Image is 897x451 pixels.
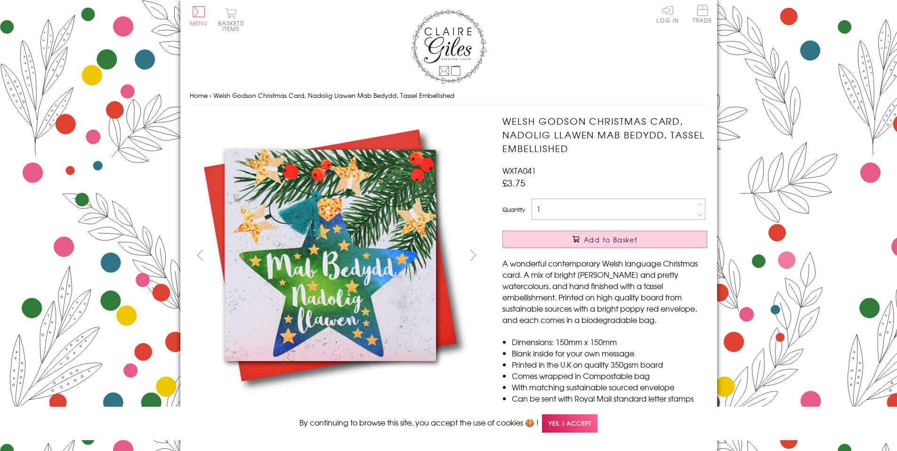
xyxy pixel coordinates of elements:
[512,359,707,370] li: Printed in the U.K on quality 350gsm board
[218,8,244,32] button: Basket0 items
[512,370,707,381] li: Comes wrapped in Compostable bag
[502,258,707,325] p: A wonderful contemporary Welsh language Christmas card. A mix of bright [PERSON_NAME] and pretty ...
[502,205,525,214] label: Quantity
[693,5,712,23] span: Trade
[213,91,454,100] span: Welsh Godson Christmas Card, Nadolig Llawen Mab Bedydd, Tassel Embellished
[502,231,707,248] button: Add to Basket
[462,244,484,266] button: next
[502,114,707,155] h1: Welsh Godson Christmas Card, Nadolig Llawen Mab Bedydd, Tassel Embellished
[190,244,211,266] button: prev
[656,5,679,23] a: Log In
[189,114,472,396] img: Welsh Godson Christmas Card, Nadolig Llawen Mab Bedydd, Tassel Embellished
[190,19,208,27] span: Menu
[210,91,211,100] span: ›
[190,91,208,100] a: Home
[222,19,244,33] span: 0 items
[190,86,708,105] nav: breadcrumbs
[411,9,486,84] img: Claire Giles Greetings Cards
[512,381,707,393] li: With matching sustainable sourced envelope
[484,114,766,397] img: Welsh Godson Christmas Card, Nadolig Llawen Mab Bedydd, Tassel Embellished
[512,393,707,404] li: Can be sent with Royal Mail standard letter stamps
[584,235,638,244] span: Add to Basket
[502,165,536,176] span: WXTA041
[542,414,598,433] span: Yes, I accept
[190,6,208,26] button: Menu
[502,176,525,189] span: £3.75
[512,336,707,347] li: Dimensions: 150mm x 150mm
[512,347,707,359] li: Blank inside for your own message
[693,5,712,25] a: Trade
